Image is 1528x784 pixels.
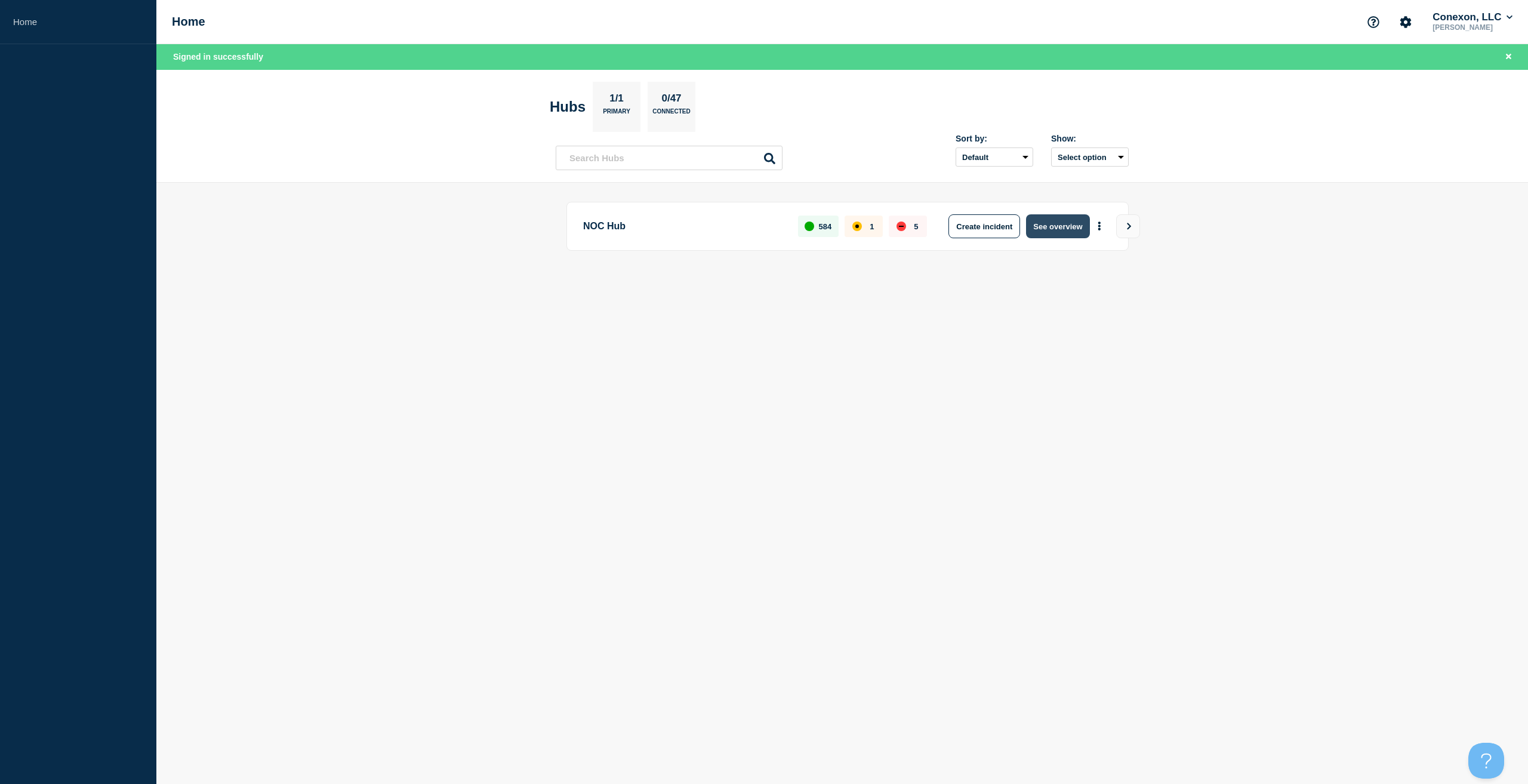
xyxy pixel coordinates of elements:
[1026,214,1089,238] button: See overview
[172,15,205,29] h1: Home
[657,93,686,108] p: 0/47
[897,222,906,231] div: down
[1393,10,1418,35] button: Account settings
[1501,50,1516,64] button: Close banner
[956,147,1033,167] select: Sort by
[556,146,783,170] input: Search Hubs
[852,222,862,231] div: affected
[1361,10,1386,35] button: Support
[652,108,690,121] p: Connected
[819,222,832,231] p: 584
[550,99,586,115] h2: Hubs
[603,108,630,121] p: Primary
[956,134,1033,143] div: Sort by:
[1051,147,1129,167] button: Select option
[173,52,263,62] span: Signed in successfully
[1468,743,1504,779] iframe: Help Scout Beacon - Open
[1430,23,1515,32] p: [PERSON_NAME]
[870,222,874,231] p: 1
[1092,216,1107,238] button: More actions
[805,222,814,231] div: up
[1430,11,1515,23] button: Conexon, LLC
[583,214,784,238] p: NOC Hub
[914,222,918,231] p: 5
[948,214,1020,238] button: Create incident
[605,93,629,108] p: 1/1
[1051,134,1129,143] div: Show:
[1116,214,1140,238] button: View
